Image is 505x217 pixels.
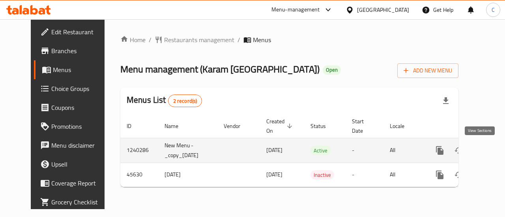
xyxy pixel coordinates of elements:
[34,60,115,79] a: Menus
[352,117,374,135] span: Start Date
[34,117,115,136] a: Promotions
[492,6,495,14] span: C
[253,35,271,45] span: Menus
[165,121,189,131] span: Name
[449,141,468,160] button: Change Status
[155,35,234,45] a: Restaurants management
[397,63,458,78] button: Add New Menu
[310,171,334,180] span: Inactive
[51,160,109,169] span: Upsell
[34,98,115,117] a: Coupons
[224,121,251,131] span: Vendor
[51,84,109,93] span: Choice Groups
[53,65,109,74] span: Menus
[346,138,383,163] td: -
[51,27,109,37] span: Edit Restaurant
[158,138,217,163] td: New Menu - _copy_[DATE]
[390,121,415,131] span: Locale
[323,65,341,75] div: Open
[383,163,424,187] td: All
[266,145,282,155] span: [DATE]
[266,117,295,135] span: Created On
[323,67,341,73] span: Open
[404,66,452,76] span: Add New Menu
[34,41,115,60] a: Branches
[51,122,109,131] span: Promotions
[127,121,142,131] span: ID
[310,146,331,155] span: Active
[120,60,320,78] span: Menu management ( Karam [GEOGRAPHIC_DATA] )
[34,79,115,98] a: Choice Groups
[266,169,282,180] span: [DATE]
[383,138,424,163] td: All
[120,35,458,45] nav: breadcrumb
[149,35,151,45] li: /
[158,163,217,187] td: [DATE]
[127,94,202,107] h2: Menus List
[449,165,468,184] button: Change Status
[34,136,115,155] a: Menu disclaimer
[34,155,115,174] a: Upsell
[34,193,115,211] a: Grocery Checklist
[346,163,383,187] td: -
[120,163,158,187] td: 45630
[430,165,449,184] button: more
[51,178,109,188] span: Coverage Report
[51,197,109,207] span: Grocery Checklist
[164,35,234,45] span: Restaurants management
[168,97,202,105] span: 2 record(s)
[51,46,109,56] span: Branches
[51,141,109,150] span: Menu disclaimer
[168,95,202,107] div: Total records count
[51,103,109,112] span: Coupons
[238,35,240,45] li: /
[34,174,115,193] a: Coverage Report
[120,138,158,163] td: 1240286
[34,22,115,41] a: Edit Restaurant
[436,91,455,110] div: Export file
[357,6,409,14] div: [GEOGRAPHIC_DATA]
[310,121,336,131] span: Status
[271,5,320,15] div: Menu-management
[120,35,146,45] a: Home
[430,141,449,160] button: more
